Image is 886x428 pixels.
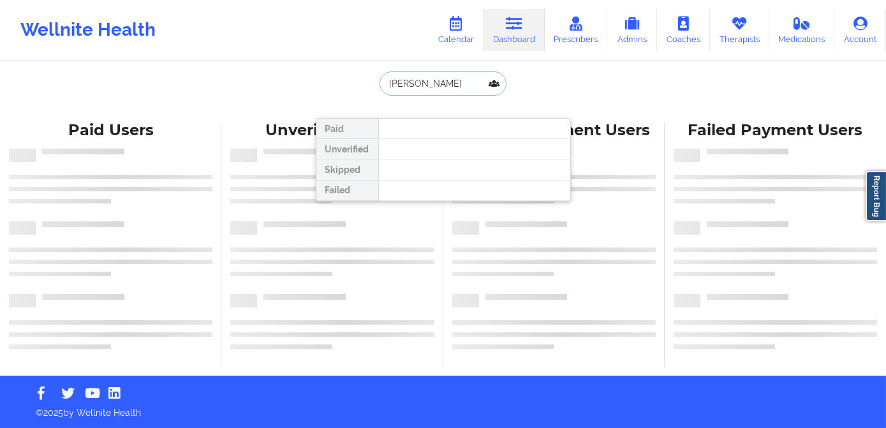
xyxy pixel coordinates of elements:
[230,121,434,140] div: Unverified Users
[316,119,378,139] div: Paid
[607,9,657,51] a: Admins
[316,181,378,201] div: Failed
[657,9,710,51] a: Coaches
[316,139,378,159] div: Unverified
[674,121,877,140] div: Failed Payment Users
[834,9,886,51] a: Account
[484,9,545,51] a: Dashboard
[545,9,608,51] a: Prescribers
[866,171,886,221] a: Report Bug
[710,9,769,51] a: Therapists
[429,9,484,51] a: Calendar
[9,121,212,140] div: Paid Users
[769,9,835,51] a: Medications
[316,159,378,180] div: Skipped
[27,397,859,419] p: © 2025 by Wellnite Health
